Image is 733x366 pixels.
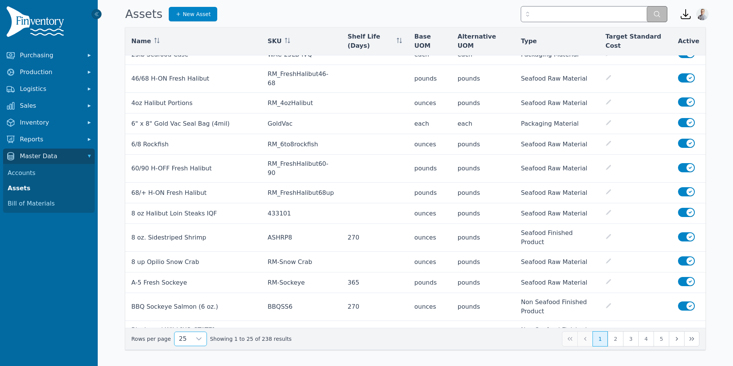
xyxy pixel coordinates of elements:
td: RM-Sockeye [262,272,341,293]
span: Name [131,37,151,46]
td: Seafood Raw Material [515,134,599,155]
h1: Assets [125,7,163,21]
td: RM-Snow Crab [262,252,341,272]
td: Non Seafood Finished Product [515,293,599,321]
td: pounds [452,134,515,155]
button: Master Data [3,149,95,164]
td: pounds [408,272,451,293]
span: Purchasing [20,51,81,60]
span: Master Data [20,152,81,161]
td: ounces [408,321,451,349]
a: Assets [5,181,93,196]
button: Last Page [684,331,699,347]
td: pounds [452,224,515,252]
td: A-5 Fresh Sockeye [125,272,262,293]
span: Active [678,37,699,46]
td: ounces [408,252,451,272]
span: Base UOM [414,32,445,50]
td: BBQ Sockeye Salmon (6 oz.) [125,293,262,321]
td: Seafood Finished Product [515,224,599,252]
td: pounds [408,65,451,93]
td: ounces [408,203,451,224]
button: Page 1 [593,331,608,347]
td: Non Seafood Finished Product [515,321,599,349]
img: Joshua Benton [696,8,709,20]
td: pounds [452,272,515,293]
span: Reports [20,135,81,144]
td: 8 up Opilio Snow Crab [125,252,262,272]
td: Seafood Raw Material [515,93,599,113]
span: Production [20,68,81,77]
a: New Asset [169,7,217,21]
td: 8 oz. Sidestriped Shrimp [125,224,262,252]
td: RM_4ozHalibut [262,93,341,113]
button: Page 3 [623,331,638,347]
td: Blackened Wild [US_STATE] [PERSON_NAME] (6 oz.) [125,321,262,349]
td: GoldVac [262,113,341,134]
span: SKU [268,37,282,46]
span: Showing 1 to 25 of 238 results [210,335,292,343]
span: Inventory [20,118,81,127]
td: 270 [342,321,408,349]
button: Production [3,65,95,80]
span: Sales [20,101,81,110]
td: 270 [342,224,408,252]
td: ounces [408,293,451,321]
td: RM_6to8rockfish [262,134,341,155]
span: Type [521,37,537,46]
td: pounds [452,183,515,203]
td: pounds [452,252,515,272]
a: Accounts [5,165,93,181]
td: 46/68 H-ON Fresh Halibut [125,65,262,93]
td: ounces [408,134,451,155]
td: Seafood Raw Material [515,203,599,224]
td: pounds [452,293,515,321]
span: Shelf Life (Days) [348,32,394,50]
td: RM_FreshHalibut46-68 [262,65,341,93]
td: pounds [452,321,515,349]
td: BBQSS6 [262,293,341,321]
td: pounds [408,183,451,203]
td: 6/8 Rockfish [125,134,262,155]
img: Finventory [6,6,67,40]
button: Sales [3,98,95,113]
button: Page 5 [654,331,669,347]
td: Seafood Raw Material [515,183,599,203]
td: ASHRP8 [262,224,341,252]
td: Seafood Raw Material [515,272,599,293]
td: Seafood Raw Material [515,155,599,183]
td: 6" x 8" Gold Vac Seal Bag (4mil) [125,113,262,134]
td: ounces [408,224,451,252]
span: Target Standard Cost [605,32,666,50]
td: pounds [408,155,451,183]
button: Inventory [3,115,95,130]
span: New Asset [183,10,211,18]
td: each [452,113,515,134]
td: 433101 [262,203,341,224]
td: pounds [452,203,515,224]
span: Rows per page [174,332,191,346]
td: pounds [452,155,515,183]
td: 60/90 H-OFF Fresh Halibut [125,155,262,183]
td: Seafood Raw Material [515,252,599,272]
button: Page 4 [638,331,654,347]
td: pounds [452,65,515,93]
td: 365 [342,272,408,293]
td: 8 oz Halibut Loin Steaks IQF [125,203,262,224]
span: Alternative UOM [458,32,509,50]
td: RM_FreshHalibut68up [262,183,341,203]
a: Bill of Materials [5,196,93,211]
td: Seafood Raw Material [515,65,599,93]
button: Next Page [669,331,684,347]
td: each [408,113,451,134]
button: Page 2 [608,331,623,347]
td: RM_FreshHalibut60-90 [262,155,341,183]
button: Purchasing [3,48,95,63]
td: 270 [342,293,408,321]
td: 4oz Halibut Portions [125,93,262,113]
span: Logistics [20,84,81,94]
td: ounces [408,93,451,113]
button: Reports [3,132,95,147]
td: BLKWAPQC6 [262,321,341,349]
button: Logistics [3,81,95,97]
